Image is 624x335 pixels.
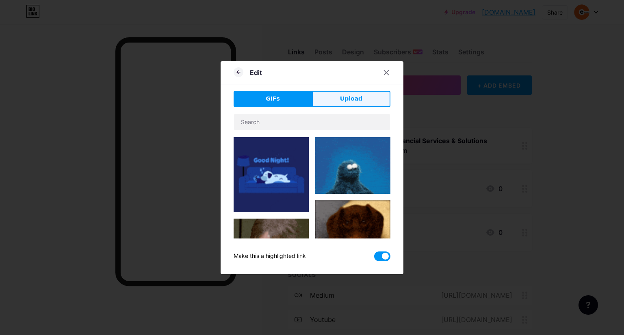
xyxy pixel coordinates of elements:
[234,114,390,130] input: Search
[315,137,390,194] img: Gihpy
[234,91,312,107] button: GIFs
[266,94,280,103] span: GIFs
[234,137,309,212] img: Gihpy
[234,219,309,281] img: Gihpy
[312,91,390,107] button: Upload
[250,68,262,77] div: Edit
[340,94,362,103] span: Upload
[234,251,306,261] div: Make this a highlighted link
[315,200,390,290] img: Gihpy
